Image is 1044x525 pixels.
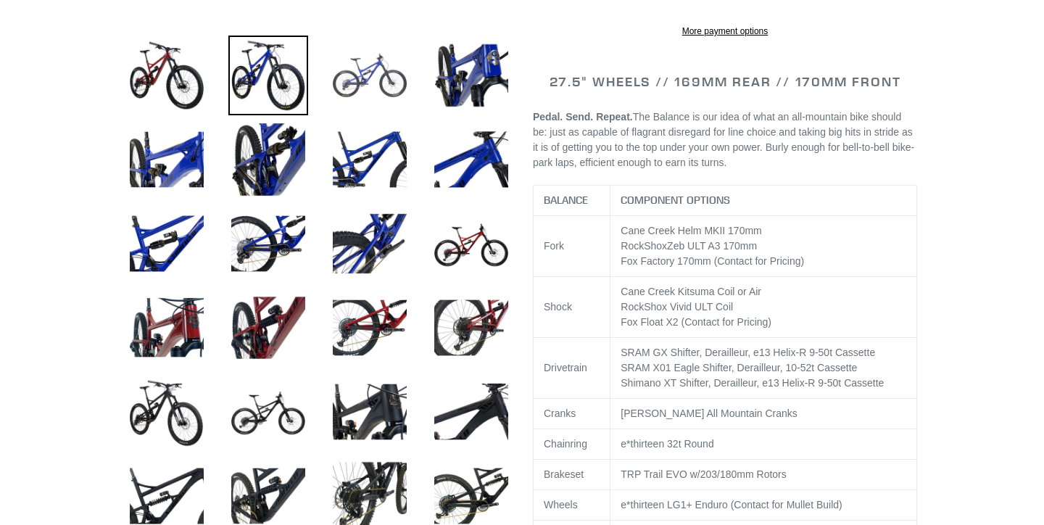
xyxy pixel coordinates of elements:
td: RockShox mm Fox Factory 170mm (Contact for Pricing) [610,215,917,276]
img: Load image into Gallery viewer, BALANCE - Complete Bike [431,36,511,115]
h2: 27.5" WHEELS // 169MM REAR // 170MM FRONT [533,74,917,90]
b: Pedal. Send. Repeat. [533,111,633,123]
img: Load image into Gallery viewer, BALANCE - Complete Bike [228,36,308,115]
img: Load image into Gallery viewer, BALANCE - Complete Bike [127,372,207,452]
img: Load image into Gallery viewer, BALANCE - Complete Bike [228,204,308,284]
img: Load image into Gallery viewer, BALANCE - Complete Bike [127,120,207,199]
img: Load image into Gallery viewer, BALANCE - Complete Bike [431,372,511,452]
img: Load image into Gallery viewer, BALANCE - Complete Bike [330,204,410,284]
img: Load image into Gallery viewer, BALANCE - Complete Bike [127,204,207,284]
span: Cane Creek Helm MKII 170mm [621,225,762,236]
td: Cranks [534,398,610,429]
td: SRAM GX Shifter, Derailleur, e13 Helix-R 9-50t Cassette SRAM X01 Eagle Shifter, Derailleur, 10-52... [610,337,917,398]
td: e*thirteen LG1+ Enduro (Contact for Mullet Build) [610,489,917,520]
td: Fork [534,215,610,276]
img: Load image into Gallery viewer, BALANCE - Complete Bike [228,120,308,199]
a: More payment options [536,25,913,38]
td: Shock [534,276,610,337]
p: Cane Creek Kitsuma Coil or Air RockShox Vivid ULT Coil Fox Float X2 (Contact for Pricing) [621,284,906,330]
img: Load image into Gallery viewer, BALANCE - Complete Bike [431,120,511,199]
img: Load image into Gallery viewer, BALANCE - Complete Bike [127,288,207,368]
td: TRP Trail EVO w/203/180mm Rotors [610,459,917,489]
img: Load image into Gallery viewer, BALANCE - Complete Bike [431,204,511,284]
img: Load image into Gallery viewer, BALANCE - Complete Bike [330,288,410,368]
img: Load image into Gallery viewer, BALANCE - Complete Bike [431,288,511,368]
img: Load image into Gallery viewer, BALANCE - Complete Bike [127,36,207,115]
img: Load image into Gallery viewer, BALANCE - Complete Bike [330,36,410,115]
img: Load image into Gallery viewer, BALANCE - Complete Bike [228,288,308,368]
img: Load image into Gallery viewer, BALANCE - Complete Bike [228,372,308,452]
img: Load image into Gallery viewer, BALANCE - Complete Bike [330,120,410,199]
th: BALANCE [534,185,610,215]
th: COMPONENT OPTIONS [610,185,917,215]
td: Wheels [534,489,610,520]
td: Chainring [534,429,610,459]
td: Brakeset [534,459,610,489]
td: e*thirteen 32t Round [610,429,917,459]
span: Zeb ULT A3 170 [667,240,740,252]
img: Load image into Gallery viewer, BALANCE - Complete Bike [330,372,410,452]
td: [PERSON_NAME] All Mountain Cranks [610,398,917,429]
td: Drivetrain [534,337,610,398]
p: The Balance is our idea of what an all-mountain bike should be: just as capable of flagrant disre... [533,109,917,170]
